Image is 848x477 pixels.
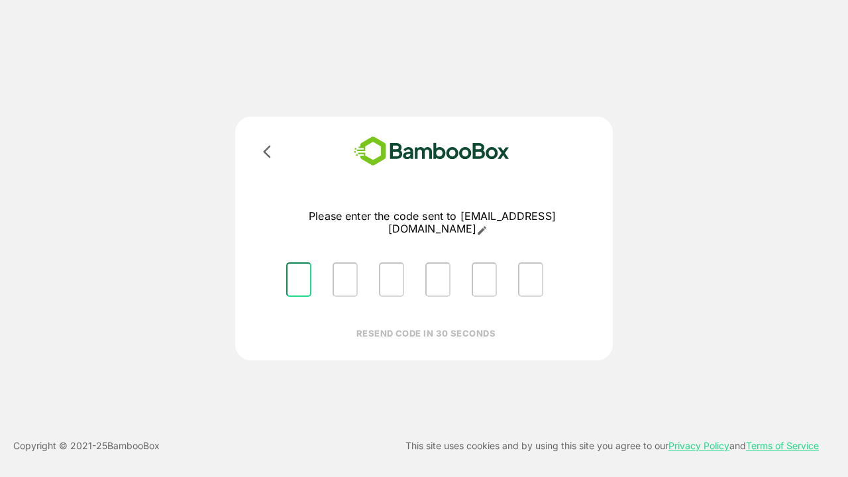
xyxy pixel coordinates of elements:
input: Please enter OTP character 6 [518,262,543,297]
input: Please enter OTP character 1 [286,262,311,297]
input: Please enter OTP character 2 [333,262,358,297]
input: Please enter OTP character 4 [425,262,450,297]
input: Please enter OTP character 5 [472,262,497,297]
p: Copyright © 2021- 25 BambooBox [13,438,160,454]
a: Terms of Service [746,440,819,451]
a: Privacy Policy [668,440,729,451]
p: This site uses cookies and by using this site you agree to our and [405,438,819,454]
img: bamboobox [335,132,529,170]
input: Please enter OTP character 3 [379,262,404,297]
p: Please enter the code sent to [EMAIL_ADDRESS][DOMAIN_NAME] [276,210,589,236]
